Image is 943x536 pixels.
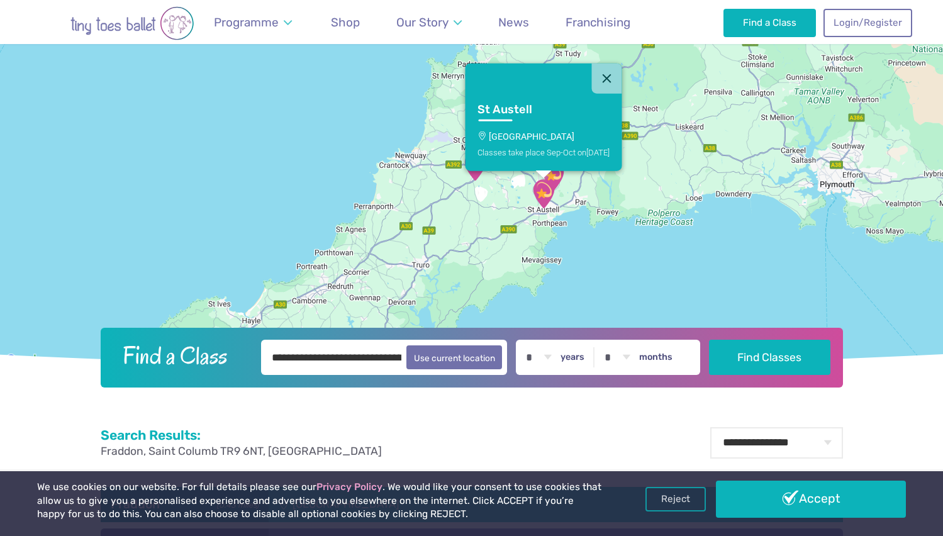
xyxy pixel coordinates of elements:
div: Trethurgy [537,160,569,192]
span: Shop [331,15,360,30]
div: Classes take place Sep-Oct on [477,147,610,157]
a: Franchising [560,8,637,37]
span: [DATE] [586,147,610,157]
span: Our Story [396,15,449,30]
label: years [561,352,584,363]
a: Reject [645,487,706,511]
p: Fraddon, Saint Columb TR9 6NT, [GEOGRAPHIC_DATA] [101,444,382,459]
div: St Austell Leisure Centre [528,178,559,209]
img: Google [3,352,45,368]
a: Programme [208,8,298,37]
a: Accept [716,481,906,517]
span: Franchising [566,15,630,30]
p: We use cookies on our website. For full details please see our . We would like your consent to us... [37,481,602,522]
label: months [639,352,672,363]
div: Fraddon Village Hall [459,150,491,182]
h3: St Austell [477,103,587,117]
span: News [498,15,529,30]
a: Our Story [390,8,467,37]
span: Programme [214,15,279,30]
a: Open this area in Google Maps (opens a new window) [3,352,45,368]
a: St Austell[GEOGRAPHIC_DATA]Classes take place Sep-Oct on[DATE] [465,93,622,170]
h2: Search Results: [101,427,382,444]
img: tiny toes ballet [31,6,233,40]
a: Privacy Policy [316,481,382,493]
button: Use current location [406,345,503,369]
a: Find a Class [723,9,816,36]
a: Shop [325,8,366,37]
a: Login/Register [823,9,912,36]
h2: Find a Class [113,340,252,371]
button: Find Classes [709,340,830,375]
p: [GEOGRAPHIC_DATA] [477,131,610,141]
button: Close [591,63,622,93]
a: News [493,8,535,37]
